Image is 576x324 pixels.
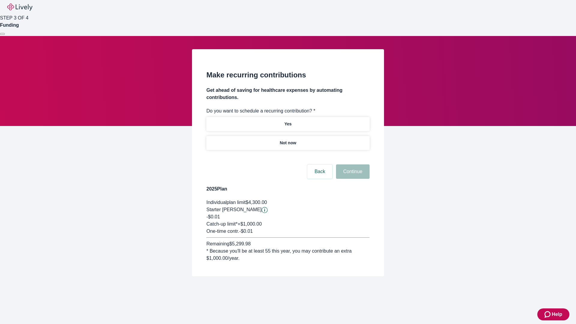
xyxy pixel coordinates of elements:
p: Yes [284,121,292,127]
svg: Starter penny details [262,207,268,213]
h4: 2025 Plan [206,185,370,193]
div: * Because you'll be at least 55 this year, you may contribute an extra $1,000.00 /year. [206,247,370,262]
button: Back [307,164,332,179]
span: Help [552,311,562,318]
span: $5,299.98 [229,241,250,246]
span: - $0.01 [239,229,253,234]
span: Catch-up limit* [206,221,238,226]
p: Not now [280,140,296,146]
button: Lively will contribute $0.01 to establish your account [262,207,268,213]
span: Individual plan limit [206,200,246,205]
span: Remaining [206,241,229,246]
span: -$0.01 [206,214,220,219]
button: Not now [206,136,370,150]
span: Starter [PERSON_NAME] [206,207,262,212]
button: Yes [206,117,370,131]
h2: Make recurring contributions [206,70,370,80]
svg: Zendesk support icon [544,311,552,318]
span: + $1,000.00 [238,221,262,226]
label: Do you want to schedule a recurring contribution? * [206,107,315,115]
img: Lively [7,4,32,11]
span: One-time contr. [206,229,239,234]
span: $4,300.00 [246,200,267,205]
h4: Get ahead of saving for healthcare expenses by automating contributions. [206,87,370,101]
button: Zendesk support iconHelp [537,308,569,320]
